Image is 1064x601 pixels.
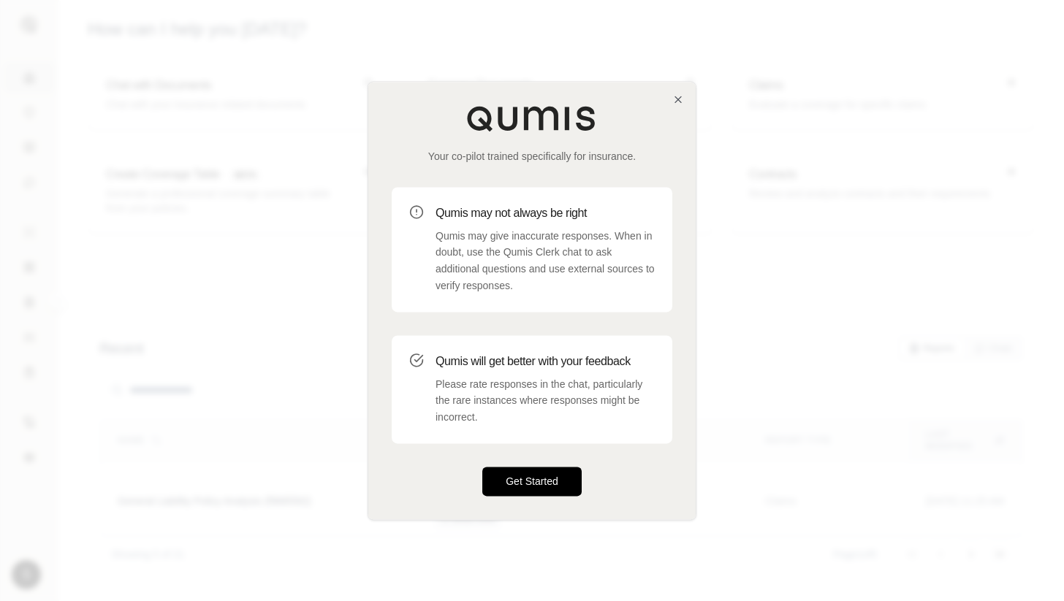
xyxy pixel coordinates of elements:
[466,105,598,131] img: Qumis Logo
[482,467,582,496] button: Get Started
[436,376,655,426] p: Please rate responses in the chat, particularly the rare instances where responses might be incor...
[436,204,655,222] h3: Qumis may not always be right
[392,149,672,164] p: Your co-pilot trained specifically for insurance.
[436,353,655,370] h3: Qumis will get better with your feedback
[436,228,655,294] p: Qumis may give inaccurate responses. When in doubt, use the Qumis Clerk chat to ask additional qu...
